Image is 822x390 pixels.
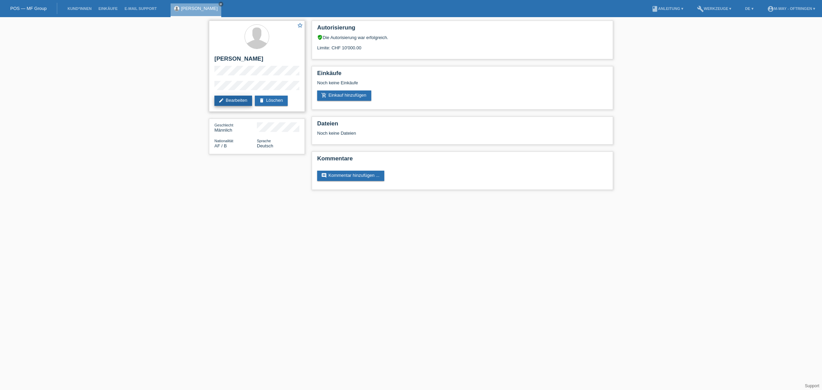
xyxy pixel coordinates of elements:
div: Limite: CHF 10'000.00 [317,40,608,50]
div: Männlich [214,122,257,133]
span: Afghanistan / B / 13.12.2015 [214,143,227,148]
div: Noch keine Einkäufe [317,80,608,90]
a: bookAnleitung ▾ [648,7,687,11]
span: Nationalität [214,139,233,143]
a: commentKommentar hinzufügen ... [317,171,384,181]
div: Noch keine Dateien [317,131,526,136]
a: [PERSON_NAME] [181,6,218,11]
i: add_shopping_cart [321,93,327,98]
a: Support [805,383,819,388]
h2: Kommentare [317,155,608,166]
i: comment [321,173,327,178]
a: DE ▾ [742,7,757,11]
span: Geschlecht [214,123,233,127]
h2: [PERSON_NAME] [214,56,299,66]
i: verified_user [317,35,323,40]
h2: Dateien [317,120,608,131]
a: Kund*innen [64,7,95,11]
span: Sprache [257,139,271,143]
a: account_circlem-way - Oftringen ▾ [764,7,819,11]
a: deleteLöschen [255,96,288,106]
a: editBearbeiten [214,96,252,106]
div: Die Autorisierung war erfolgreich. [317,35,608,40]
i: close [219,2,223,6]
i: book [651,5,658,12]
a: POS — MF Group [10,6,47,11]
a: Einkäufe [95,7,121,11]
span: Deutsch [257,143,273,148]
i: star_border [297,22,303,28]
a: add_shopping_cartEinkauf hinzufügen [317,90,371,101]
a: close [219,2,223,7]
a: E-Mail Support [121,7,160,11]
i: delete [259,98,264,103]
a: buildWerkzeuge ▾ [694,7,735,11]
i: account_circle [767,5,774,12]
i: build [697,5,704,12]
h2: Einkäufe [317,70,608,80]
h2: Autorisierung [317,24,608,35]
i: edit [219,98,224,103]
a: star_border [297,22,303,29]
